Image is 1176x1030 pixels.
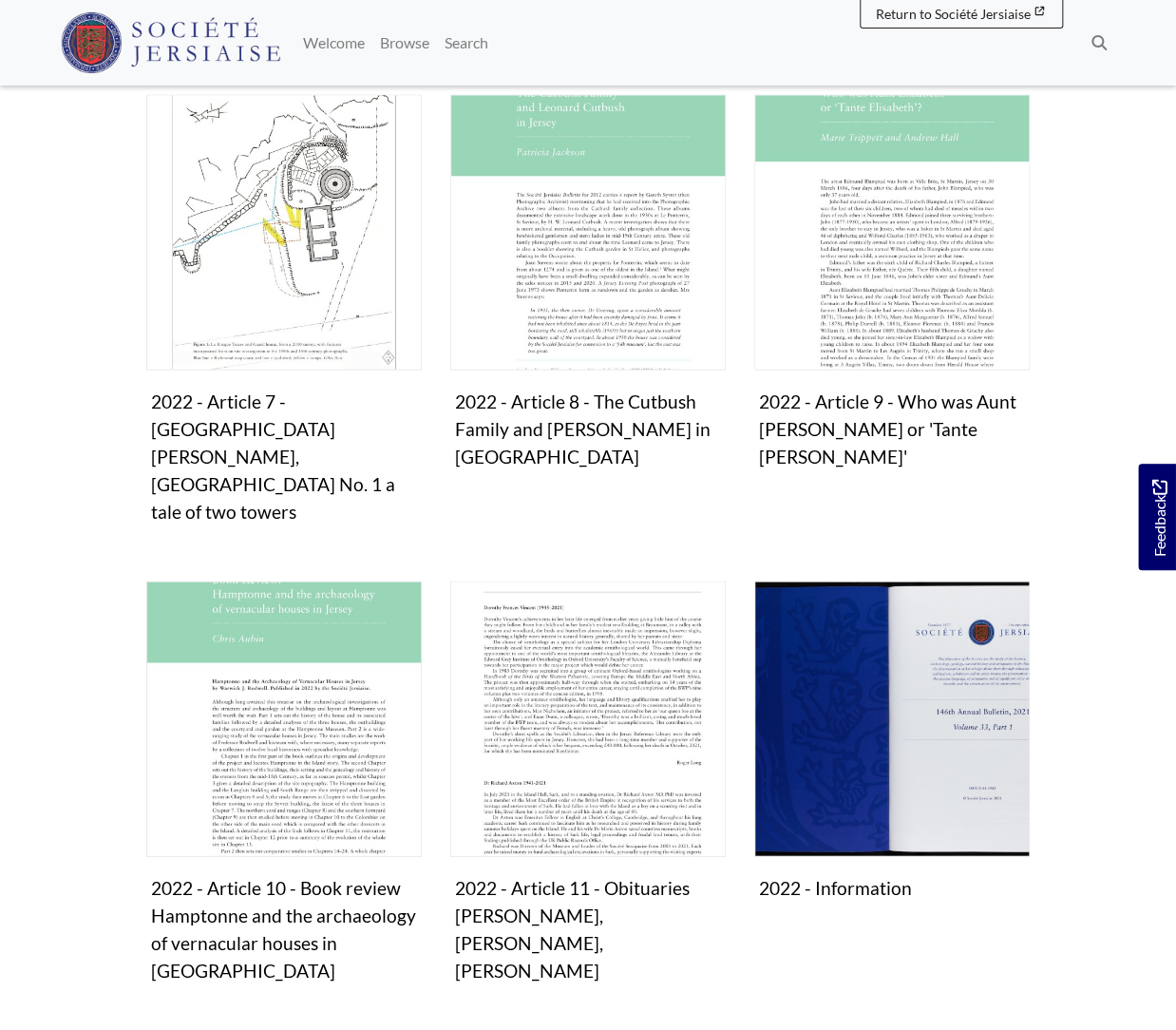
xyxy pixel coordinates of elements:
img: 2022 - Article 11 - Obituaries Dorothy Frances Vincent, Dr Richard Axton, Peter John Bisson [450,581,726,856]
a: Would you like to provide feedback? [1138,464,1176,570]
div: Subcollection [740,94,1044,558]
img: Société Jersiaise [61,12,280,73]
img: 2022 - Article 8 - The Cutbush Family and Leonard Cutbush in Jersey [450,94,726,370]
a: Search [437,24,496,62]
div: Subcollection [132,581,436,1017]
div: Subcollection [740,581,1044,1017]
a: 2022 - Article 9 - Who was Aunt Elizabeth or 'Tante Elisabeth' 2022 - Article 9 - Who was Aunt [P... [754,94,1030,474]
a: 2022 - Article 8 - The Cutbush Family and Leonard Cutbush in Jersey 2022 - Article 8 - The Cutbus... [450,94,726,474]
div: Subcollection [436,581,740,1017]
a: Browse [372,24,437,62]
span: Feedback [1148,479,1170,556]
a: 2022 - Article 7 - La Rocque Tower, Grouville No. 1 a tale of two towers 2022 - Article 7 - [GEOG... [146,94,422,529]
img: 2022 - Article 9 - Who was Aunt Elizabeth or 'Tante Elisabeth' [754,94,1030,370]
a: 2022 - Information 2022 - Information [754,581,1030,906]
a: 2022 - Article 10 - Book review Hamptonne and the archaeology of vernacular houses in Jersey 2022... [146,581,422,988]
a: 2022 - Article 11 - Obituaries Dorothy Frances Vincent, Dr Richard Axton, Peter John Bisson 2022 ... [450,581,726,988]
span: Return to Société Jersiaise [876,6,1031,22]
a: Société Jersiaise logo [61,8,280,78]
img: 2022 - Article 7 - La Rocque Tower, Grouville No. 1 a tale of two towers [146,94,422,370]
img: 2022 - Article 10 - Book review Hamptonne and the archaeology of vernacular houses in Jersey [146,581,422,856]
div: Subcollection [132,94,436,558]
a: Welcome [295,24,372,62]
div: Subcollection [436,94,740,558]
img: 2022 - Information [754,581,1030,856]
